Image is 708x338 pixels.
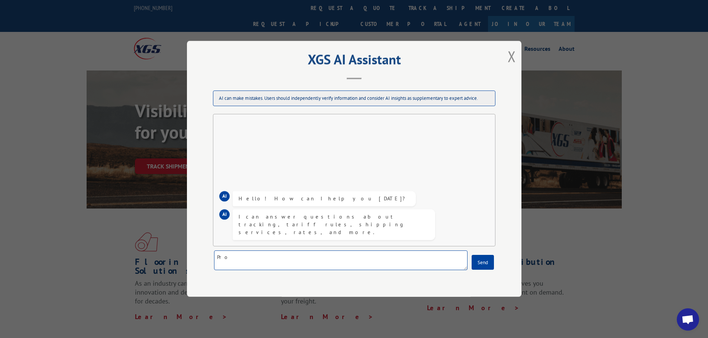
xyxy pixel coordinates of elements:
button: Send [472,255,494,270]
button: Close modal [508,46,516,66]
textarea: Pro [214,251,468,270]
div: AI [219,210,230,220]
div: I can answer questions about tracking, tariff rules, shipping services, rates, and more. [239,213,429,237]
h2: XGS AI Assistant [206,54,503,68]
div: Open chat [677,308,699,331]
div: Hello! How can I help you [DATE]? [239,195,410,203]
div: AI can make mistakes. Users should independently verify information and consider AI insights as s... [213,91,495,106]
div: AI [219,191,230,202]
